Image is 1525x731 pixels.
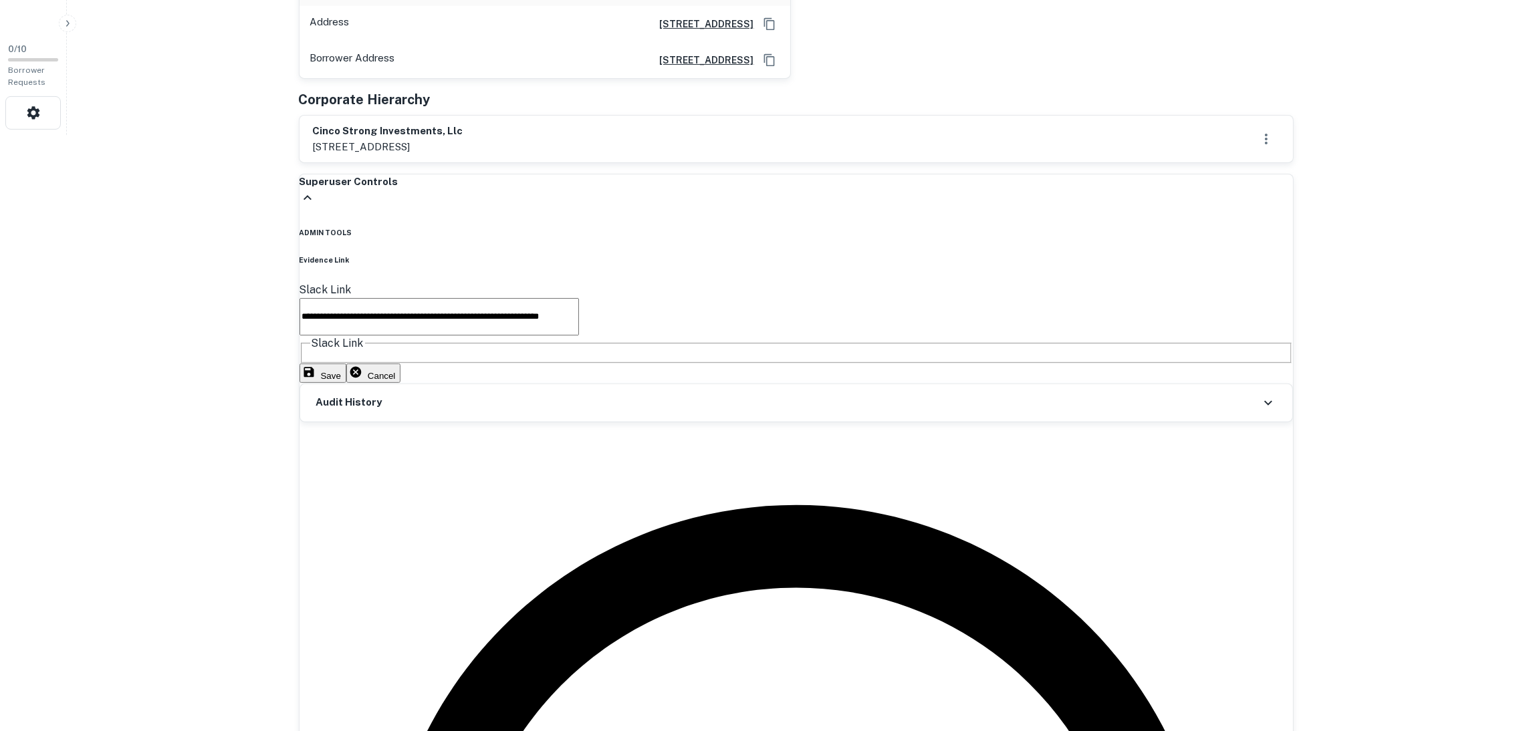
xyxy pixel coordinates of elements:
[313,124,463,139] h6: cinco strong investments, llc
[299,90,431,110] h5: Corporate Hierarchy
[300,174,1293,190] h6: Superuser Controls
[310,50,395,70] p: Borrower Address
[759,14,780,34] button: Copy Address
[312,337,364,349] span: Slack Link
[649,53,754,67] a: [STREET_ADDRESS]
[8,44,27,54] span: 0 / 10
[300,363,346,383] button: Save
[300,227,1293,238] h6: ADMIN TOOLS
[300,255,1293,265] h6: Evidence Link
[8,65,45,87] span: Borrower Requests
[313,139,463,155] p: [STREET_ADDRESS]
[346,363,401,383] button: Cancel
[759,50,780,70] button: Copy Address
[316,395,382,410] h6: Audit History
[300,283,352,296] label: Slack Link
[310,14,350,34] p: Address
[649,17,754,31] a: [STREET_ADDRESS]
[1458,624,1525,688] iframe: Chat Widget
